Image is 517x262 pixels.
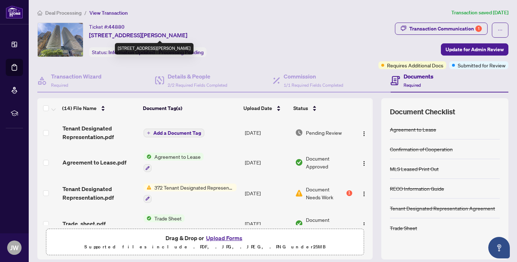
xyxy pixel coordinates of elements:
span: home [37,10,42,15]
button: Add a Document Tag [144,129,204,137]
img: Document Status [295,158,303,166]
th: Document Tag(s) [140,98,241,118]
div: 1 [346,190,352,196]
span: Document Checklist [390,107,455,117]
button: Status IconAgreement to Lease [144,153,204,172]
div: Confirmation of Cooperation [390,145,453,153]
h4: Details & People [168,72,227,81]
div: 1 [475,25,482,32]
button: Open asap [488,237,510,258]
img: Logo [361,131,367,137]
img: Logo [361,222,367,228]
div: MLS Leased Print Out [390,165,439,173]
td: [DATE] [242,178,292,209]
span: (14) File Name [62,104,97,112]
button: Logo [358,187,370,199]
button: Add a Document Tag [144,128,204,138]
span: Required [404,82,421,88]
img: Logo [361,191,367,197]
img: Status Icon [144,184,152,191]
button: Transaction Communication1 [395,23,488,35]
button: Logo [358,127,370,138]
img: Document Status [295,129,303,137]
div: Transaction Communication [409,23,482,34]
span: Update for Admin Review [446,44,504,55]
span: Submitted for Review [458,61,506,69]
img: Status Icon [144,214,152,222]
img: Document Status [295,220,303,228]
span: 1/1 Required Fields Completed [284,82,343,88]
span: Pending Review [306,129,342,137]
span: Trade_sheet.pdf [62,219,106,228]
button: Logo [358,157,370,168]
th: (14) File Name [59,98,140,118]
span: Information Updated - Processing Pending [108,49,204,56]
span: 2/2 Required Fields Completed [168,82,227,88]
div: Status: [89,47,206,57]
span: Document Needs Work [306,185,345,201]
span: Document Approved [306,216,352,232]
img: Status Icon [144,153,152,161]
h4: Commission [284,72,343,81]
button: Status IconTrade Sheet [144,214,185,234]
div: Ticket #: [89,23,125,31]
div: Agreement to Lease [390,125,436,133]
span: ellipsis [498,28,503,33]
td: [DATE] [242,118,292,147]
h4: Transaction Wizard [51,72,102,81]
span: Tenant Designated Representation.pdf [62,185,138,202]
div: [STREET_ADDRESS][PERSON_NAME] [115,43,194,54]
span: Deal Processing [45,10,81,16]
span: Document Approved [306,154,352,170]
th: Status [290,98,353,118]
span: Trade Sheet [152,214,185,222]
span: JW [10,243,19,253]
button: Upload Forms [204,233,244,243]
span: Drag & Drop orUpload FormsSupported files include .PDF, .JPG, .JPEG, .PNG under25MB [46,229,364,256]
button: Logo [358,218,370,229]
span: View Transaction [89,10,128,16]
img: Document Status [295,189,303,197]
span: plus [147,131,150,135]
div: Trade Sheet [390,224,417,232]
span: Drag & Drop or [166,233,244,243]
span: [STREET_ADDRESS][PERSON_NAME] [89,31,187,39]
span: Add a Document Tag [153,130,201,135]
span: Status [293,104,308,112]
span: Agreement to Lease.pdf [62,158,126,167]
th: Upload Date [241,98,290,118]
span: Upload Date [243,104,272,112]
div: Tenant Designated Representation Agreement [390,204,495,212]
img: Logo [361,161,367,166]
button: Update for Admin Review [441,43,508,56]
span: Tenant Designated Representation.pdf [62,124,138,141]
td: [DATE] [242,209,292,239]
h4: Documents [404,72,433,81]
li: / [84,9,87,17]
span: Requires Additional Docs [387,61,443,69]
article: Transaction saved [DATE] [451,9,508,17]
span: 372 Tenant Designated Representation Agreement - Authority for Lease or Purchase [152,184,237,191]
img: IMG-C12198323_1.jpg [38,23,83,57]
td: [DATE] [242,147,292,178]
img: logo [6,5,23,19]
span: Required [51,82,68,88]
p: Supported files include .PDF, .JPG, .JPEG, .PNG under 25 MB [51,243,359,251]
button: Status Icon372 Tenant Designated Representation Agreement - Authority for Lease or Purchase [144,184,237,203]
div: RECO Information Guide [390,185,444,192]
span: 44880 [108,24,125,30]
span: Agreement to Lease [152,153,204,161]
